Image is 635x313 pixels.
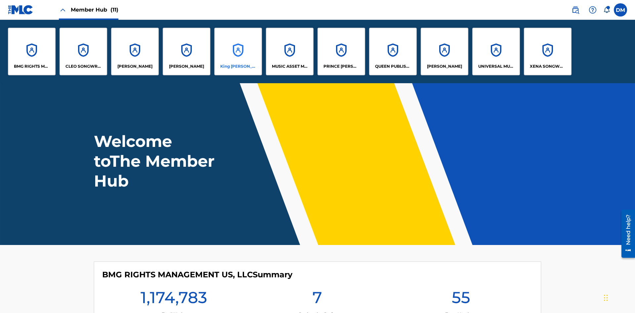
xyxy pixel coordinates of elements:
h4: BMG RIGHTS MANAGEMENT US, LLC [102,270,292,280]
a: AccountsUNIVERSAL MUSIC PUB GROUP [472,28,520,75]
p: CLEO SONGWRITER [65,63,102,69]
img: MLC Logo [8,5,33,15]
a: Accounts[PERSON_NAME] [111,28,159,75]
img: help [589,6,597,14]
span: Member Hub [71,6,118,14]
img: search [571,6,579,14]
div: Help [586,3,599,17]
a: AccountsCLEO SONGWRITER [60,28,107,75]
a: AccountsPRINCE [PERSON_NAME] [317,28,365,75]
p: UNIVERSAL MUSIC PUB GROUP [478,63,514,69]
iframe: Resource Center [616,207,635,261]
a: AccountsBMG RIGHTS MANAGEMENT US, LLC [8,28,56,75]
div: Drag [604,288,608,308]
h1: 7 [313,288,322,311]
div: Notifications [603,7,610,13]
div: User Menu [614,3,627,17]
p: ELVIS COSTELLO [117,63,152,69]
span: (11) [110,7,118,13]
p: MUSIC ASSET MANAGEMENT (MAM) [272,63,308,69]
a: Public Search [569,3,582,17]
a: Accounts[PERSON_NAME] [421,28,468,75]
p: RONALD MCTESTERSON [427,63,462,69]
p: XENA SONGWRITER [530,63,566,69]
p: EYAMA MCSINGER [169,63,204,69]
a: AccountsKing [PERSON_NAME] [214,28,262,75]
p: PRINCE MCTESTERSON [323,63,360,69]
h1: 55 [452,288,470,311]
a: AccountsQUEEN PUBLISHA [369,28,417,75]
a: AccountsMUSIC ASSET MANAGEMENT (MAM) [266,28,314,75]
a: Accounts[PERSON_NAME] [163,28,210,75]
iframe: Chat Widget [602,281,635,313]
p: King McTesterson [220,63,256,69]
p: QUEEN PUBLISHA [375,63,411,69]
img: Close [59,6,67,14]
a: AccountsXENA SONGWRITER [524,28,571,75]
p: BMG RIGHTS MANAGEMENT US, LLC [14,63,50,69]
h1: Welcome to The Member Hub [94,131,218,191]
h1: 1,174,783 [141,288,207,311]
